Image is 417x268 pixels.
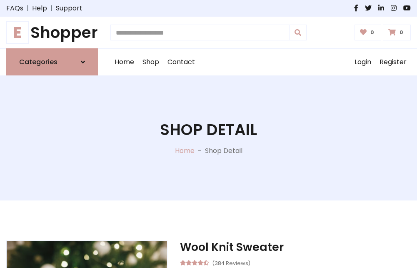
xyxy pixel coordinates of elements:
[6,3,23,13] a: FAQs
[397,29,405,36] span: 0
[355,25,382,40] a: 0
[350,49,375,75] a: Login
[6,48,98,75] a: Categories
[368,29,376,36] span: 0
[6,23,98,42] h1: Shopper
[110,49,138,75] a: Home
[23,3,32,13] span: |
[175,146,195,155] a: Home
[163,49,199,75] a: Contact
[138,49,163,75] a: Shop
[195,146,205,156] p: -
[56,3,82,13] a: Support
[212,258,250,268] small: (384 Reviews)
[6,23,98,42] a: EShopper
[6,21,29,44] span: E
[47,3,56,13] span: |
[19,58,57,66] h6: Categories
[180,240,411,254] h3: Wool Knit Sweater
[205,146,242,156] p: Shop Detail
[160,120,257,139] h1: Shop Detail
[375,49,411,75] a: Register
[32,3,47,13] a: Help
[383,25,411,40] a: 0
